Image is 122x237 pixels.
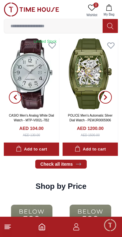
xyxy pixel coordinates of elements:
[23,133,40,138] div: AED 130.00
[35,160,87,169] a: Check all items
[16,146,47,153] div: Add to cart
[68,114,112,122] a: POLICE Men's Automatic Silver Dial Watch - PEWJR0005906
[101,12,117,17] span: My Bag
[75,146,106,153] div: Add to cart
[9,114,54,122] a: CASIO Men's Analog White Dial Watch - MTP-V002L-7B2
[84,3,100,19] a: 0Wishlist
[81,133,100,138] div: AED 1500.00
[4,198,59,234] img: ...
[19,125,44,131] h4: AED 104.00
[93,3,98,8] span: 0
[4,3,59,16] img: ...
[63,38,118,109] img: POLICE Men's Automatic Silver Dial Watch - PEWJR0005906
[84,13,100,17] span: Wishlist
[34,39,57,44] div: Limited Stock
[36,181,86,191] h2: Shop by Price
[100,3,118,19] button: My Bag
[4,38,59,109] img: CASIO Men's Analog White Dial Watch - MTP-V002L-7B2
[103,218,117,232] div: Chat Widget
[63,143,118,156] button: Add to cart
[77,125,104,131] h4: AED 1200.00
[38,223,46,231] a: Home
[4,143,59,156] button: Add to cart
[63,198,118,234] img: ...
